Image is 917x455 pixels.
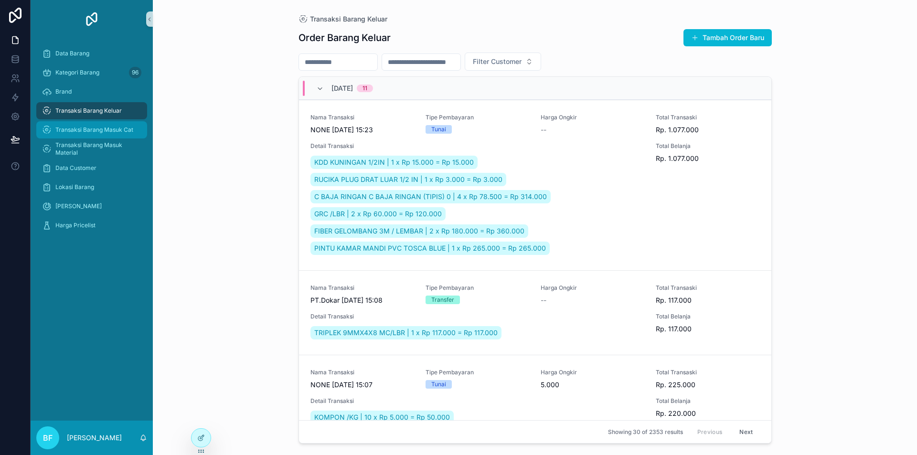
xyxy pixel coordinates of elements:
[656,380,759,390] span: Rp. 225.000
[36,64,147,81] a: Kategori Barang96
[36,179,147,196] a: Lokasi Barang
[656,296,759,305] span: Rp. 117.000
[55,69,99,76] span: Kategori Barang
[36,121,147,138] a: Transaksi Barang Masuk Cat
[431,125,446,134] div: Tunai
[473,57,522,66] span: Filter Customer
[541,125,546,135] span: --
[656,397,759,405] span: Total Belanja
[55,88,72,95] span: Brand
[36,45,147,62] a: Data Barang
[431,296,454,304] div: Transfer
[310,207,446,221] a: GRC /LBR | 2 x Rp 60.000 = Rp 120.000
[55,126,133,134] span: Transaksi Barang Masuk Cat
[36,102,147,119] a: Transaksi Barang Keluar
[310,369,414,376] span: Nama Transaksi
[310,242,550,255] a: PINTU KAMAR MANDI PVC TOSCA BLUE | 1 x Rp 265.000 = Rp 265.000
[314,175,502,184] span: RUCIKA PLUG DRAT LUAR 1/2 IN | 1 x Rp 3.000 = Rp 3.000
[310,284,414,292] span: Nama Transaksi
[43,432,53,444] span: BF
[541,284,644,292] span: Harga Ongkir
[314,413,450,422] span: KOMPON /KG | 10 x Rp 5.000 = Rp 50.000
[314,243,546,253] span: PINTU KAMAR MANDI PVC TOSCA BLUE | 1 x Rp 265.000 = Rp 265.000
[426,114,529,121] span: Tipe Pembayaran
[733,424,759,439] button: Next
[299,31,391,44] h1: Order Barang Keluar
[465,53,541,71] button: Select Button
[55,50,89,57] span: Data Barang
[55,222,96,229] span: Harga Pricelist
[36,83,147,100] a: Brand
[55,202,102,210] span: [PERSON_NAME]
[36,159,147,177] a: Data Customer
[36,140,147,158] a: Transaksi Barang Masuk Material
[310,142,645,150] span: Detail Transaksi
[310,173,506,186] a: RUCIKA PLUG DRAT LUAR 1/2 IN | 1 x Rp 3.000 = Rp 3.000
[541,114,644,121] span: Harga Ongkir
[683,29,772,46] button: Tambah Order Baru
[55,183,94,191] span: Lokasi Barang
[67,433,122,443] p: [PERSON_NAME]
[55,141,138,157] span: Transaksi Barang Masuk Material
[31,38,153,246] div: scrollable content
[36,198,147,215] a: [PERSON_NAME]
[299,100,771,270] a: Nama TransaksiNONE [DATE] 15:23Tipe PembayaranTunaiHarga Ongkir--Total TransaskiRp. 1.077.000Deta...
[84,11,99,27] img: App logo
[314,209,442,219] span: GRC /LBR | 2 x Rp 60.000 = Rp 120.000
[656,154,759,163] span: Rp. 1.077.000
[426,284,529,292] span: Tipe Pembayaran
[310,14,387,24] span: Transaksi Barang Keluar
[656,324,759,334] span: Rp. 117.000
[310,397,645,405] span: Detail Transaksi
[55,164,96,172] span: Data Customer
[310,190,551,203] a: C BAJA RINGAN C BAJA RINGAN (TIPIS) 0 | 4 x Rp 78.500 = Rp 314.000
[314,192,547,201] span: C BAJA RINGAN C BAJA RINGAN (TIPIS) 0 | 4 x Rp 78.500 = Rp 314.000
[299,14,387,24] a: Transaksi Barang Keluar
[656,369,759,376] span: Total Transaski
[656,409,759,418] span: Rp. 220.000
[656,142,759,150] span: Total Belanja
[310,326,501,339] a: TRIPLEK 9MMX4X8 MC/LBR | 1 x Rp 117.000 = Rp 117.000
[299,270,771,355] a: Nama TransaksiPT.Dokar [DATE] 15:08Tipe PembayaranTransferHarga Ongkir--Total TransaskiRp. 117.00...
[310,125,414,135] span: NONE [DATE] 15:23
[431,380,446,389] div: Tunai
[310,380,414,390] span: NONE [DATE] 15:07
[310,411,454,424] a: KOMPON /KG | 10 x Rp 5.000 = Rp 50.000
[656,125,759,135] span: Rp. 1.077.000
[310,313,645,320] span: Detail Transaksi
[310,224,528,238] a: FIBER GELOMBANG 3M / LEMBAR | 2 x Rp 180.000 = Rp 360.000
[331,84,353,93] span: [DATE]
[363,85,367,92] div: 11
[541,296,546,305] span: --
[314,158,474,167] span: KDD KUNINGAN 1/2IN | 1 x Rp 15.000 = Rp 15.000
[541,369,644,376] span: Harga Ongkir
[656,313,759,320] span: Total Belanja
[129,67,141,78] div: 96
[55,107,122,115] span: Transaksi Barang Keluar
[608,428,683,436] span: Showing 30 of 2353 results
[310,114,414,121] span: Nama Transaksi
[310,296,414,305] span: PT.Dokar [DATE] 15:08
[656,284,759,292] span: Total Transaski
[36,217,147,234] a: Harga Pricelist
[314,328,498,338] span: TRIPLEK 9MMX4X8 MC/LBR | 1 x Rp 117.000 = Rp 117.000
[310,156,478,169] a: KDD KUNINGAN 1/2IN | 1 x Rp 15.000 = Rp 15.000
[426,369,529,376] span: Tipe Pembayaran
[314,226,524,236] span: FIBER GELOMBANG 3M / LEMBAR | 2 x Rp 180.000 = Rp 360.000
[541,380,644,390] span: 5.000
[656,114,759,121] span: Total Transaski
